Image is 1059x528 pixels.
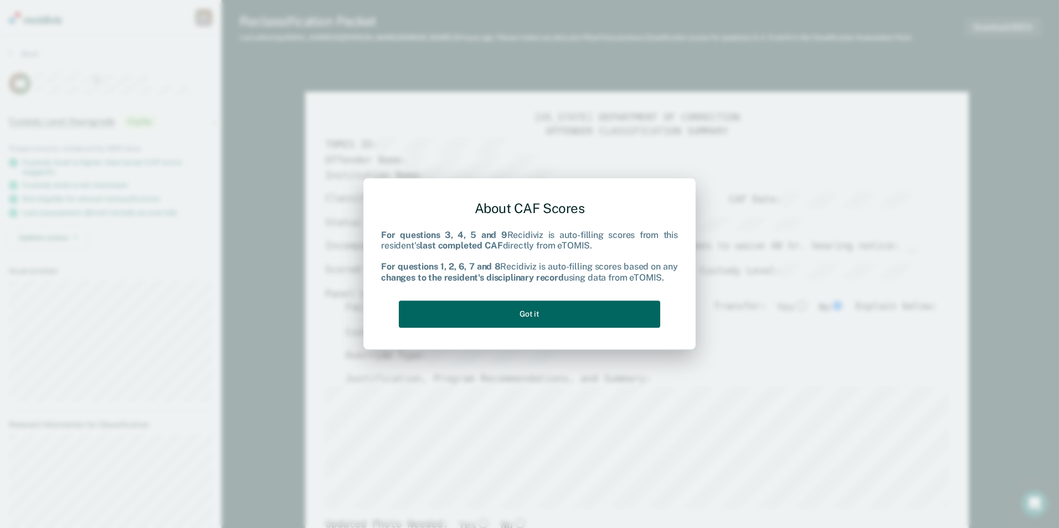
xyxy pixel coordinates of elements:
b: For questions 3, 4, 5 and 9 [381,230,507,240]
div: Recidiviz is auto-filling scores from this resident's directly from eTOMIS. Recidiviz is auto-fil... [381,230,678,283]
b: changes to the resident's disciplinary record [381,272,564,283]
div: About CAF Scores [381,191,678,225]
button: Got it [399,301,660,328]
b: For questions 1, 2, 6, 7 and 8 [381,262,500,272]
b: last completed CAF [420,240,502,251]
